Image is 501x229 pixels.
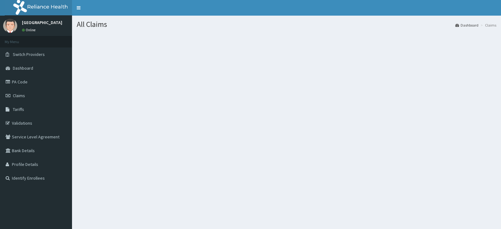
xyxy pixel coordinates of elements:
[13,52,45,57] span: Switch Providers
[13,65,33,71] span: Dashboard
[13,93,25,98] span: Claims
[77,20,496,28] h1: All Claims
[455,22,478,28] a: Dashboard
[479,22,496,28] li: Claims
[22,28,37,32] a: Online
[3,19,17,33] img: User Image
[22,20,62,25] p: [GEOGRAPHIC_DATA]
[13,107,24,112] span: Tariffs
